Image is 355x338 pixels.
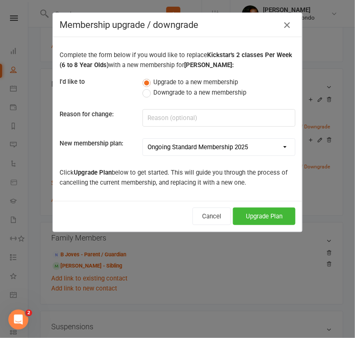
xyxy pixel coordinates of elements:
span: Downgrade to a new membership [154,88,247,96]
button: Upgrade Plan [233,208,295,225]
label: Reason for change: [60,109,114,119]
p: Complete the form below if you would like to replace with a new membership for [60,50,295,70]
button: Close [280,18,294,32]
p: Click below to get started. This will guide you through the process of cancelling the current mem... [60,168,295,188]
label: New membership plan: [60,138,123,148]
h4: Membership upgrade / downgrade [60,20,295,30]
b: [PERSON_NAME]: [184,61,234,69]
span: Upgrade to a new membership [154,77,238,86]
iframe: Intercom live chat [8,310,28,330]
button: Cancel [192,208,231,225]
label: I'd like to [60,77,85,87]
b: Upgrade Plan [74,169,112,176]
span: 2 [25,310,32,316]
input: Reason (optional) [142,109,295,127]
